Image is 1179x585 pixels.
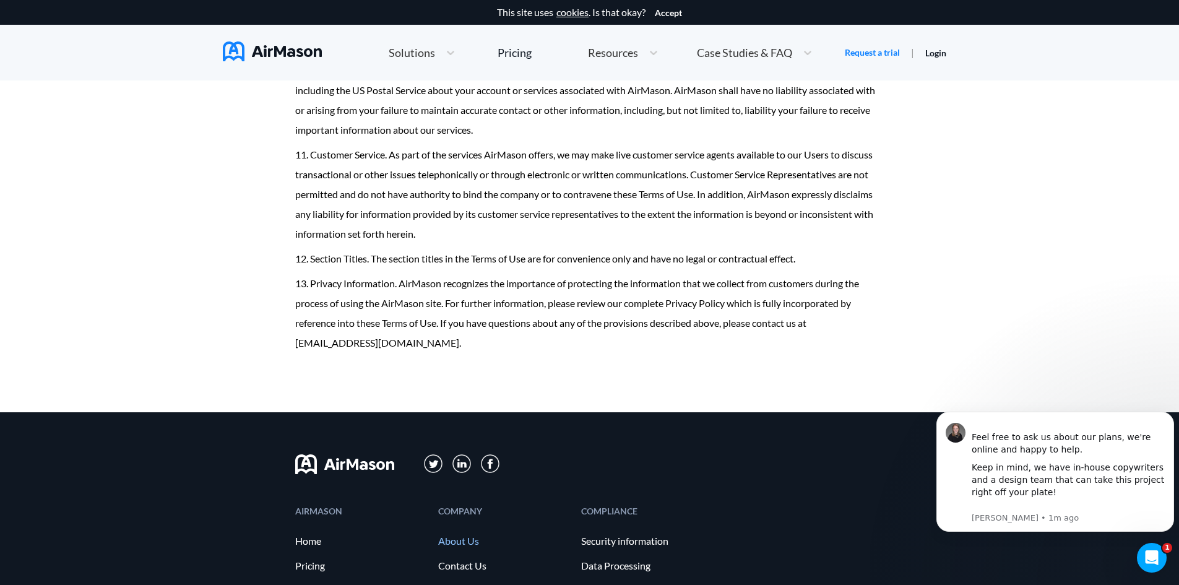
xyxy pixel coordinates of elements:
a: About Us [438,535,569,547]
iframe: Intercom live chat [1137,543,1167,573]
img: svg+xml;base64,PD94bWwgdmVyc2lvbj0iMS4wIiBlbmNvZGluZz0iVVRGLTgiPz4KPHN2ZyB3aWR0aD0iMzFweCIgaGVpZ2... [452,454,472,474]
a: Login [925,48,946,58]
iframe: Intercom notifications message [931,393,1179,552]
div: COMPLIANCE [581,507,712,515]
div: AIRMASON [295,507,426,515]
img: AirMason Logo [223,41,322,61]
a: Data Processing [581,560,712,571]
a: Security information [581,535,712,547]
img: svg+xml;base64,PHN2ZyB3aWR0aD0iMTYwIiBoZWlnaHQ9IjMyIiB2aWV3Qm94PSIwIDAgMTYwIDMyIiBmaWxsPSJub25lIi... [295,454,394,474]
img: svg+xml;base64,PD94bWwgdmVyc2lvbj0iMS4wIiBlbmNvZGluZz0iVVRGLTgiPz4KPHN2ZyB3aWR0aD0iMzBweCIgaGVpZ2... [481,454,499,473]
span: Case Studies & FAQ [697,47,792,58]
a: Home [295,535,426,547]
span: 1 [1162,543,1172,553]
a: Contact Us [438,560,569,571]
button: Accept cookies [655,8,682,18]
span: Solutions [389,47,435,58]
div: Pricing [498,47,532,58]
a: cookies [556,7,589,18]
a: Pricing [498,41,532,64]
a: Pricing [295,560,426,571]
a: Request a trial [845,46,900,59]
span: | [911,46,914,58]
span: Resources [588,47,638,58]
div: COMPANY [438,507,569,515]
img: svg+xml;base64,PD94bWwgdmVyc2lvbj0iMS4wIiBlbmNvZGluZz0iVVRGLTgiPz4KPHN2ZyB3aWR0aD0iMzFweCIgaGVpZ2... [424,454,443,474]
